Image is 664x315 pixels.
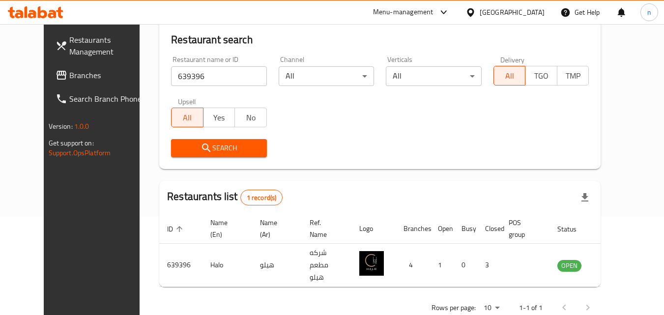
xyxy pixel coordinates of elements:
td: 0 [454,244,477,287]
td: شركه مطعم هيلو [302,244,351,287]
td: هيلو [252,244,302,287]
td: Halo [202,244,252,287]
button: TGO [525,66,557,86]
a: Support.OpsPlatform [49,146,111,159]
span: 1.0.0 [74,120,89,133]
h2: Restaurant search [171,32,589,47]
p: Rows per page: [432,302,476,314]
span: 1 record(s) [241,193,283,202]
label: Delivery [500,56,525,63]
div: OPEN [557,260,581,272]
span: No [239,111,263,125]
h2: Restaurants list [167,189,283,205]
th: Logo [351,214,396,244]
span: Name (En) [210,217,240,240]
span: POS group [509,217,538,240]
span: TMP [561,69,585,83]
td: 1 [430,244,454,287]
span: Status [557,223,589,235]
div: Menu-management [373,6,433,18]
span: n [647,7,651,18]
span: Branches [69,69,147,81]
p: 1-1 of 1 [519,302,543,314]
a: Search Branch Phone [48,87,155,111]
div: [GEOGRAPHIC_DATA] [480,7,545,18]
button: TMP [557,66,589,86]
button: Yes [203,108,235,127]
input: Search for restaurant name or ID.. [171,66,267,86]
span: Get support on: [49,137,94,149]
span: Search Branch Phone [69,93,147,105]
span: Search [179,142,259,154]
span: Version: [49,120,73,133]
span: ID [167,223,186,235]
span: Ref. Name [310,217,340,240]
div: Export file [573,186,597,209]
span: Yes [207,111,231,125]
td: 639396 [159,244,202,287]
span: TGO [529,69,553,83]
th: Open [430,214,454,244]
td: 3 [477,244,501,287]
button: No [234,108,267,127]
label: Upsell [178,98,196,105]
button: All [493,66,526,86]
table: enhanced table [159,214,635,287]
div: Total records count [240,190,283,205]
button: All [171,108,203,127]
span: OPEN [557,260,581,271]
span: Name (Ar) [260,217,290,240]
a: Restaurants Management [48,28,155,63]
span: All [175,111,200,125]
div: All [279,66,375,86]
span: All [498,69,522,83]
a: Branches [48,63,155,87]
th: Busy [454,214,477,244]
button: Search [171,139,267,157]
th: Branches [396,214,430,244]
div: All [386,66,482,86]
td: 4 [396,244,430,287]
span: Restaurants Management [69,34,147,57]
th: Closed [477,214,501,244]
img: Halo [359,251,384,276]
